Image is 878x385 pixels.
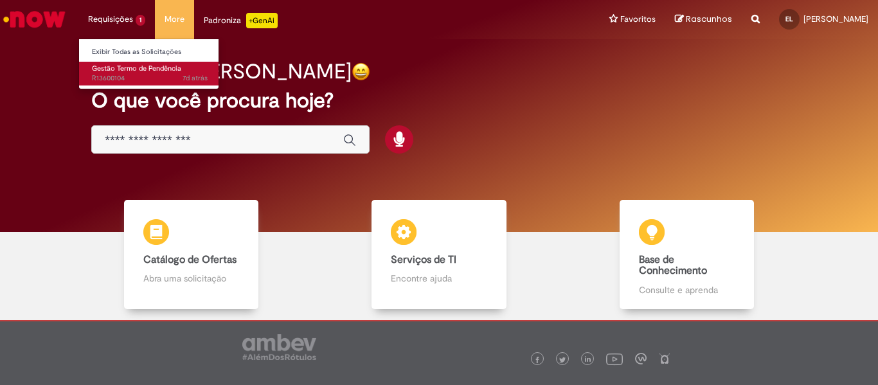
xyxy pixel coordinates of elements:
ul: Requisições [78,39,219,89]
span: EL [785,15,793,23]
b: Serviços de TI [391,253,456,266]
time: 06/10/2025 16:51:10 [183,73,208,83]
span: 1 [136,15,145,26]
span: Gestão Termo de Pendência [92,64,181,73]
p: Encontre ajuda [391,272,487,285]
b: Base de Conhecimento [639,253,707,278]
img: logo_footer_workplace.png [635,353,647,364]
p: Consulte e aprenda [639,283,735,296]
span: Favoritos [620,13,656,26]
img: logo_footer_ambev_rotulo_gray.png [242,334,316,360]
span: Rascunhos [686,13,732,25]
span: R13600104 [92,73,208,84]
a: Base de Conhecimento Consulte e aprenda [563,200,811,309]
h2: O que você procura hoje? [91,89,787,112]
h2: Boa tarde, [PERSON_NAME] [91,60,352,83]
img: logo_footer_facebook.png [534,357,541,363]
a: Rascunhos [675,13,732,26]
img: logo_footer_youtube.png [606,350,623,367]
img: logo_footer_twitter.png [559,357,566,363]
span: Requisições [88,13,133,26]
a: Serviços de TI Encontre ajuda [315,200,562,309]
p: +GenAi [246,13,278,28]
b: Catálogo de Ofertas [143,253,237,266]
a: Exibir Todas as Solicitações [79,45,220,59]
img: logo_footer_linkedin.png [585,356,591,364]
img: happy-face.png [352,62,370,81]
a: Aberto R13600104 : Gestão Termo de Pendência [79,62,220,85]
span: More [165,13,184,26]
div: Padroniza [204,13,278,28]
a: Catálogo de Ofertas Abra uma solicitação [67,200,315,309]
span: 7d atrás [183,73,208,83]
p: Abra uma solicitação [143,272,240,285]
img: ServiceNow [1,6,67,32]
span: [PERSON_NAME] [803,13,868,24]
img: logo_footer_naosei.png [659,353,670,364]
